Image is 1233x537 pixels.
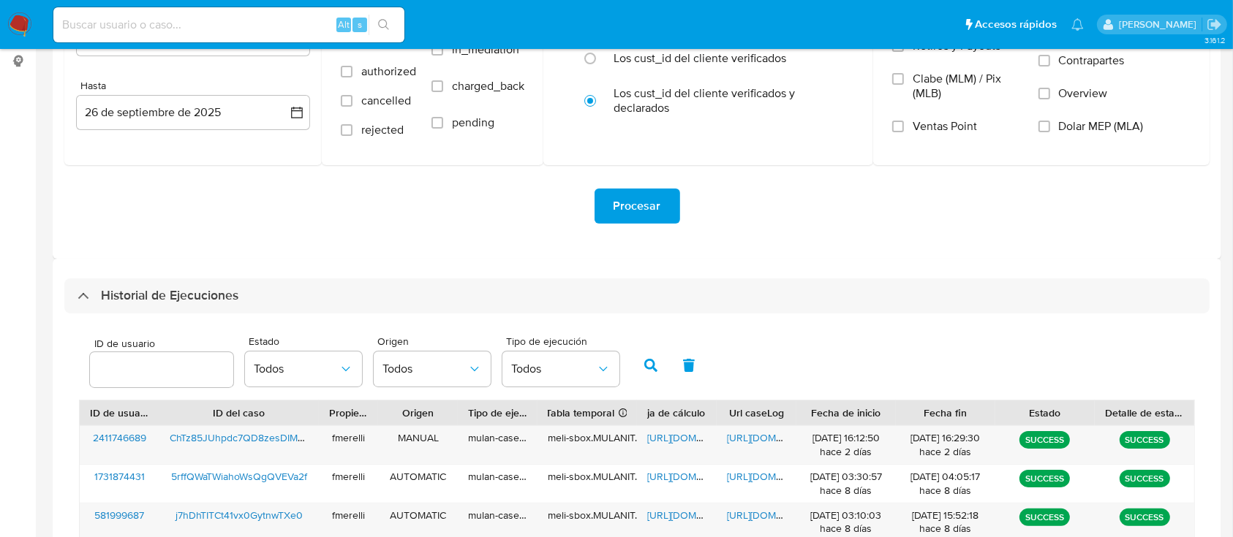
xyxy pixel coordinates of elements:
[1204,34,1226,46] span: 3.161.2
[1207,17,1222,32] a: Salir
[1071,18,1084,31] a: Notificaciones
[369,15,399,35] button: search-icon
[358,18,362,31] span: s
[1119,18,1202,31] p: florencia.merelli@mercadolibre.com
[338,18,350,31] span: Alt
[975,17,1057,32] span: Accesos rápidos
[53,15,404,34] input: Buscar usuario o caso...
